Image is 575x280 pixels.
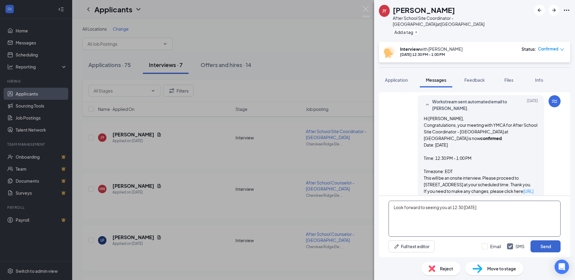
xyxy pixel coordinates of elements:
span: Time: 12:30 PM - 1:00 PM Timezone: EDT [424,115,538,247]
button: PlusAdd a tag [393,29,420,35]
svg: ArrowLeftNew [536,7,543,14]
div: [DATE] 12:30 PM - 1:00 PM [400,52,463,57]
span: Application [385,77,408,83]
p: This will be an onsite interview. Please proceed to [STREET_ADDRESS] at your scheduled time. Than... [424,175,538,188]
svg: Pen [394,243,400,249]
span: Files [504,77,513,83]
svg: SmallChevronUp [424,101,431,108]
button: Full text editorPen [389,240,435,252]
button: ArrowLeftNew [534,5,545,16]
div: Open Intercom Messenger [555,260,569,274]
span: Feedback [464,77,485,83]
svg: ArrowRight [550,7,558,14]
div: Status : [521,46,536,52]
p: If you need to make any changes, please click here [424,188,538,201]
span: Messages [426,77,446,83]
svg: Plus [414,30,418,34]
button: ArrowRight [549,5,559,16]
svg: Ellipses [563,7,570,14]
p: Date: [DATE] [424,142,538,148]
span: Info [535,77,543,83]
span: down [560,47,564,52]
span: [DATE] [527,98,538,111]
div: JY [382,8,386,14]
b: confirmed [480,135,502,141]
div: with [PERSON_NAME] [400,46,463,52]
span: Confirmed [538,46,558,52]
span: Workstream sent automated email to [PERSON_NAME]. [432,98,511,111]
p: Congratulations, your meeting with YMCA for After School Site Coordinator - [GEOGRAPHIC_DATA] at ... [424,122,538,142]
textarea: Look forward to seeing you at 12:30 [DATE] [389,201,561,237]
svg: WorkstreamLogo [551,98,558,105]
span: Reject [440,265,453,272]
button: Send [530,240,561,252]
span: Move to stage [487,265,516,272]
h4: Hi [PERSON_NAME], [424,115,538,122]
div: After School Site Coordinator - [GEOGRAPHIC_DATA] at [GEOGRAPHIC_DATA] [393,15,531,27]
b: Interview [400,46,420,52]
h1: [PERSON_NAME] [393,5,455,15]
